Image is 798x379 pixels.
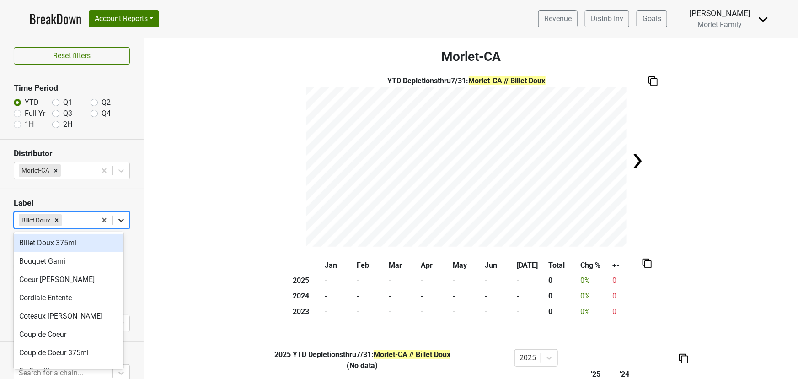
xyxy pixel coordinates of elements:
[14,307,123,325] div: Coteaux [PERSON_NAME]
[63,108,72,119] label: Q3
[418,273,450,289] td: -
[469,76,546,85] span: Morlet-CA // Billet Doux
[514,273,546,289] td: -
[25,108,45,119] label: Full Yr
[450,258,482,273] th: May
[29,9,81,28] a: BreakDown
[25,97,39,108] label: YTD
[144,49,798,65] h3: Morlet-CA
[19,214,52,226] div: Billet Doux
[14,325,123,344] div: Coup de Coeur
[689,7,750,19] div: [PERSON_NAME]
[354,273,386,289] td: -
[63,97,72,108] label: Q1
[14,83,130,93] h3: Time Period
[643,259,652,268] img: Copy to clipboard
[418,304,450,319] td: -
[322,288,354,304] td: -
[679,354,688,363] img: Copy to clipboard
[386,304,418,319] td: -
[648,76,658,86] img: Copy to clipboard
[585,10,629,27] a: Distrib Inv
[290,304,322,319] th: 2023
[354,304,386,319] td: -
[450,273,482,289] td: -
[386,288,418,304] td: -
[578,304,611,319] td: 0 %
[14,289,123,307] div: Cordiale Entente
[611,304,643,319] td: 0
[14,271,123,289] div: Coeur [PERSON_NAME]
[217,349,508,360] div: YTD Depletions thru 7/31 :
[482,273,514,289] td: -
[14,234,123,252] div: Billet Doux 375ml
[354,288,386,304] td: -
[374,350,450,359] span: Morlet-CA // Billet Doux
[637,10,667,27] a: Goals
[63,119,72,130] label: 2H
[14,252,123,271] div: Bouquet Garni
[386,258,418,273] th: Mar
[14,149,130,158] h3: Distributor
[514,258,546,273] th: [DATE]
[538,10,578,27] a: Revenue
[386,273,418,289] td: -
[322,258,354,273] th: Jan
[89,10,159,27] button: Account Reports
[758,14,769,25] img: Dropdown Menu
[546,273,578,289] th: 0
[322,273,354,289] td: -
[418,258,450,273] th: Apr
[274,350,293,359] span: 2025
[354,258,386,273] th: Feb
[102,97,111,108] label: Q2
[19,164,51,176] div: Morlet-CA
[102,108,111,119] label: Q4
[51,164,61,176] div: Remove Morlet-CA
[611,273,643,289] td: 0
[578,288,611,304] td: 0 %
[450,288,482,304] td: -
[14,344,123,362] div: Coup de Coeur 375ml
[514,288,546,304] td: -
[14,47,130,65] button: Reset filters
[25,119,34,130] label: 1H
[578,273,611,289] td: 0 %
[546,304,578,319] th: 0
[306,76,627,87] div: YTD Depletions thru 7/31 :
[290,273,322,289] th: 2025
[482,304,514,319] td: -
[546,258,578,273] th: Total
[611,258,643,273] th: +-
[611,288,643,304] td: 0
[52,214,62,226] div: Remove Billet Doux
[322,304,354,319] td: -
[514,304,546,319] td: -
[546,288,578,304] th: 0
[628,152,647,170] img: Arrow right
[217,360,508,371] div: ( No data )
[578,258,611,273] th: Chg %
[418,288,450,304] td: -
[14,198,130,208] h3: Label
[482,288,514,304] td: -
[698,20,742,29] span: Morlet Family
[482,258,514,273] th: Jun
[290,288,322,304] th: 2024
[450,304,482,319] td: -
